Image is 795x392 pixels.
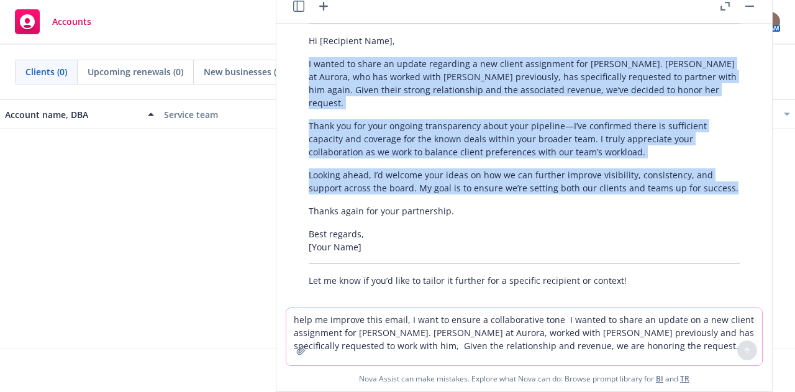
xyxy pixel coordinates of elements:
[88,65,183,78] span: Upcoming renewals (0)
[10,4,96,39] a: Accounts
[309,227,740,253] p: Best regards, [Your Name]
[680,373,689,384] a: TR
[164,108,313,121] div: Service team
[25,65,67,78] span: Clients (0)
[281,366,767,391] span: Nova Assist can make mistakes. Explore what Nova can do: Browse prompt library for and
[52,17,91,27] span: Accounts
[204,65,284,78] span: New businesses (0)
[309,34,740,47] p: Hi [Recipient Name],
[309,168,740,194] p: Looking ahead, I’d welcome your ideas on how we can further improve visibility, consistency, and ...
[309,57,740,109] p: I wanted to share an update regarding a new client assignment for [PERSON_NAME]. [PERSON_NAME] at...
[159,99,318,129] button: Service team
[309,204,740,217] p: Thanks again for your partnership.
[309,119,740,158] p: Thank you for your ongoing transparency about your pipeline—I’ve confirmed there is sufficient ca...
[5,108,140,121] div: Account name, DBA
[656,373,663,384] a: BI
[309,274,740,287] p: Let me know if you’d like to tailor it further for a specific recipient or context!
